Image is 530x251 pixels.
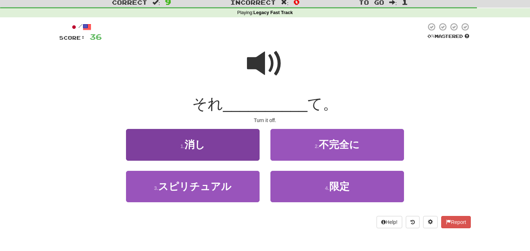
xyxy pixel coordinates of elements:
strong: Legacy Fast Track [253,10,293,15]
span: __________ [223,95,308,112]
span: スピリチュアル [158,181,231,192]
div: / [59,22,102,31]
button: Help! [377,216,402,228]
button: 3.スピリチュアル [126,171,260,202]
small: 4 . [325,185,329,191]
span: 36 [90,32,102,41]
button: 2.不完全に [270,129,404,160]
div: Turn it off. [59,117,471,124]
span: 消し [184,139,205,150]
span: それ [192,95,223,112]
button: Report [441,216,471,228]
span: 不完全に [319,139,360,150]
div: Mastered [426,33,471,40]
button: Round history (alt+y) [406,216,420,228]
span: 0 % [427,33,435,39]
span: て。 [307,95,338,112]
small: 3 . [154,185,158,191]
span: Score: [59,35,85,41]
span: 限定 [329,181,349,192]
button: 1.消し [126,129,260,160]
button: 4.限定 [270,171,404,202]
small: 1 . [181,143,185,149]
small: 2 . [315,143,319,149]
